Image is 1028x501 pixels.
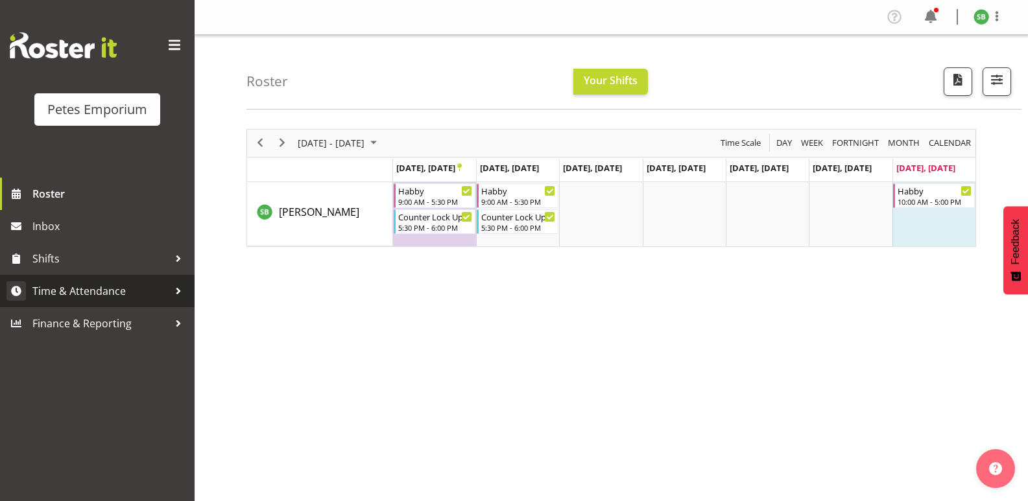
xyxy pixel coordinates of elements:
[271,130,293,157] div: next period
[32,281,169,301] span: Time & Attendance
[584,73,638,87] span: Your Shifts
[647,162,706,174] span: [DATE], [DATE]
[831,135,880,151] span: Fortnight
[1010,219,1022,264] span: Feedback
[394,183,475,208] div: Stephanie Burdan"s event - Habby Begin From Monday, September 22, 2025 at 9:00:00 AM GMT+12:00 En...
[398,222,472,233] div: 5:30 PM - 6:00 PM
[32,184,188,204] span: Roster
[47,100,147,119] div: Petes Emporium
[944,67,972,96] button: Download a PDF of the roster according to the set date range.
[719,135,762,151] span: Time Scale
[563,162,622,174] span: [DATE], [DATE]
[898,196,972,207] div: 10:00 AM - 5:00 PM
[481,210,555,223] div: Counter Lock Up
[896,162,955,174] span: [DATE], [DATE]
[279,205,359,219] span: [PERSON_NAME]
[32,314,169,333] span: Finance & Reporting
[394,209,475,234] div: Stephanie Burdan"s event - Counter Lock Up Begin From Monday, September 22, 2025 at 5:30:00 PM GM...
[775,135,793,151] span: Day
[927,135,974,151] button: Month
[983,67,1011,96] button: Filter Shifts
[927,135,972,151] span: calendar
[481,222,555,233] div: 5:30 PM - 6:00 PM
[398,210,472,223] div: Counter Lock Up
[887,135,921,151] span: Month
[730,162,789,174] span: [DATE], [DATE]
[32,216,188,236] span: Inbox
[989,462,1002,475] img: help-xxl-2.png
[477,183,558,208] div: Stephanie Burdan"s event - Habby Begin From Tuesday, September 23, 2025 at 9:00:00 AM GMT+12:00 E...
[246,129,976,247] div: Timeline Week of September 28, 2025
[477,209,558,234] div: Stephanie Burdan"s event - Counter Lock Up Begin From Tuesday, September 23, 2025 at 5:30:00 PM G...
[481,184,555,197] div: Habby
[396,162,462,174] span: [DATE], [DATE]
[480,162,539,174] span: [DATE], [DATE]
[296,135,383,151] button: September 2025
[252,135,269,151] button: Previous
[800,135,824,151] span: Week
[1003,206,1028,294] button: Feedback - Show survey
[398,196,472,207] div: 9:00 AM - 5:30 PM
[974,9,989,25] img: stephanie-burden9828.jpg
[247,182,393,246] td: Stephanie Burdan resource
[279,204,359,220] a: [PERSON_NAME]
[296,135,366,151] span: [DATE] - [DATE]
[293,130,385,157] div: September 22 - 28, 2025
[398,184,472,197] div: Habby
[893,183,975,208] div: Stephanie Burdan"s event - Habby Begin From Sunday, September 28, 2025 at 10:00:00 AM GMT+13:00 E...
[813,162,872,174] span: [DATE], [DATE]
[886,135,922,151] button: Timeline Month
[249,130,271,157] div: previous period
[898,184,972,197] div: Habby
[573,69,648,95] button: Your Shifts
[774,135,795,151] button: Timeline Day
[274,135,291,151] button: Next
[246,74,288,89] h4: Roster
[799,135,826,151] button: Timeline Week
[32,249,169,268] span: Shifts
[830,135,881,151] button: Fortnight
[719,135,763,151] button: Time Scale
[393,182,975,246] table: Timeline Week of September 28, 2025
[481,196,555,207] div: 9:00 AM - 5:30 PM
[10,32,117,58] img: Rosterit website logo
